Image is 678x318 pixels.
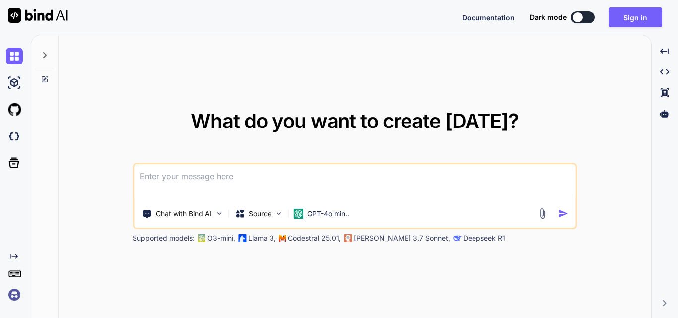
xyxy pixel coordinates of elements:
p: GPT-4o min.. [307,209,349,219]
button: Sign in [609,7,662,27]
span: Dark mode [530,12,567,22]
span: What do you want to create [DATE]? [191,109,519,133]
img: Llama2 [238,234,246,242]
img: Mistral-AI [279,235,286,242]
button: Documentation [462,12,515,23]
img: claude [344,234,352,242]
p: Chat with Bind AI [156,209,212,219]
p: Codestral 25.01, [288,233,341,243]
p: [PERSON_NAME] 3.7 Sonnet, [354,233,450,243]
img: darkCloudIdeIcon [6,128,23,145]
p: Deepseek R1 [463,233,505,243]
img: githubLight [6,101,23,118]
img: icon [558,208,568,219]
img: Pick Models [274,209,283,218]
img: Bind AI [8,8,68,23]
p: Supported models: [133,233,195,243]
img: GPT-4o mini [293,209,303,219]
img: Pick Tools [215,209,223,218]
p: O3-mini, [207,233,235,243]
img: attachment [537,208,548,219]
p: Llama 3, [248,233,276,243]
img: chat [6,48,23,64]
img: claude [453,234,461,242]
img: GPT-4 [198,234,205,242]
img: ai-studio [6,74,23,91]
p: Source [249,209,271,219]
span: Documentation [462,13,515,22]
img: signin [6,286,23,303]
